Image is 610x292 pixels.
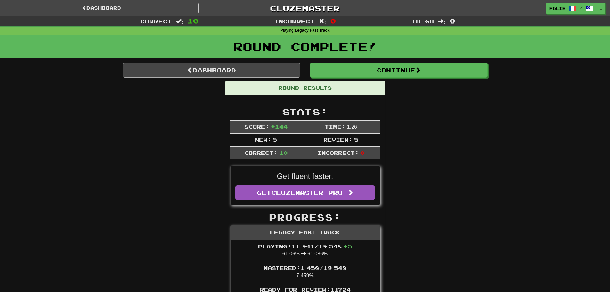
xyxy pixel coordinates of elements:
[255,137,272,143] span: New:
[271,189,343,196] span: Clozemaster Pro
[347,124,357,129] span: 1 : 26
[5,3,199,13] a: Dashboard
[231,226,380,240] div: Legacy Fast Track
[230,212,380,222] h2: Progress:
[360,150,364,156] span: 0
[235,171,375,182] p: Get fluent faster.
[274,18,314,24] span: Incorrect
[438,19,445,24] span: :
[546,3,597,14] a: folie /
[140,18,172,24] span: Correct
[230,106,380,117] h2: Stats:
[344,243,352,249] span: + 5
[273,137,277,143] span: 5
[188,17,199,25] span: 10
[323,137,353,143] span: Review:
[549,5,565,11] span: folie
[450,17,455,25] span: 0
[317,150,359,156] span: Incorrect:
[258,243,352,249] span: Playing: 11 941 / 19 548
[225,81,385,95] div: Round Results
[244,150,278,156] span: Correct:
[580,5,583,10] span: /
[330,17,336,25] span: 0
[310,63,488,78] button: Continue
[271,123,288,129] span: + 144
[231,261,380,283] li: 7.459%
[264,265,346,271] span: Mastered: 1 458 / 19 548
[295,28,329,33] strong: Legacy Fast Track
[231,240,380,262] li: 61.06% 61.086%
[244,123,269,129] span: Score:
[319,19,326,24] span: :
[208,3,402,14] a: Clozemaster
[411,18,434,24] span: To go
[354,137,358,143] span: 5
[2,40,608,53] h1: Round Complete!
[176,19,183,24] span: :
[235,185,375,200] a: GetClozemaster Pro
[279,150,288,156] span: 10
[123,63,300,78] a: Dashboard
[325,123,346,129] span: Time:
